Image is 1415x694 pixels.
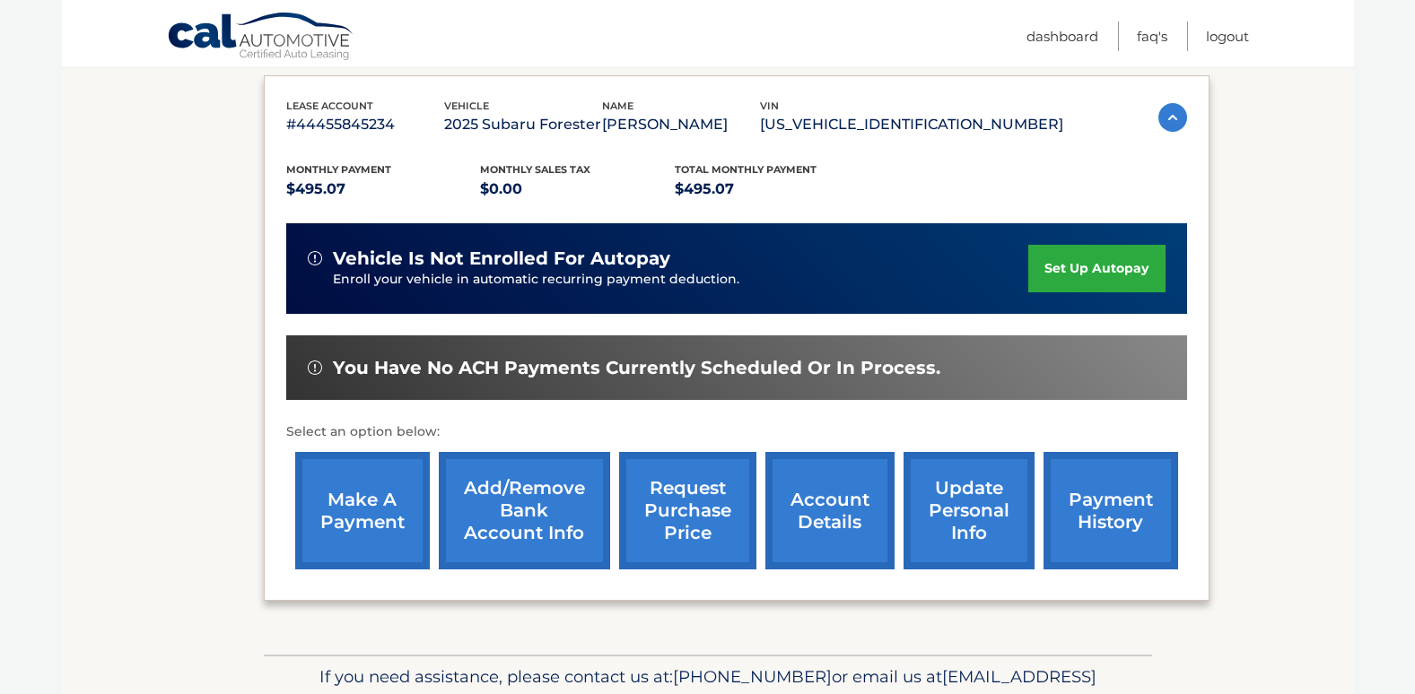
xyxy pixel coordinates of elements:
span: lease account [286,100,373,112]
p: $495.07 [286,177,481,202]
a: payment history [1044,452,1178,569]
a: FAQ's [1137,22,1167,51]
a: Cal Automotive [167,12,355,64]
span: vehicle [444,100,489,112]
a: update personal info [904,452,1035,569]
span: vehicle is not enrolled for autopay [333,247,670,270]
span: Total Monthly Payment [675,163,817,176]
p: [US_VEHICLE_IDENTIFICATION_NUMBER] [760,112,1063,137]
span: You have no ACH payments currently scheduled or in process. [333,357,940,379]
p: Select an option below: [286,421,1187,443]
a: Dashboard [1026,22,1098,51]
p: [PERSON_NAME] [602,112,760,137]
span: Monthly sales Tax [480,163,590,176]
img: alert-white.svg [308,360,322,375]
p: Enroll your vehicle in automatic recurring payment deduction. [333,270,1029,290]
p: #44455845234 [286,112,444,137]
a: account details [765,452,895,569]
span: vin [760,100,779,112]
a: request purchase price [619,452,756,569]
p: $0.00 [480,177,675,202]
img: accordion-active.svg [1158,103,1187,132]
p: $495.07 [675,177,869,202]
img: alert-white.svg [308,251,322,265]
span: [PHONE_NUMBER] [673,666,832,687]
span: name [602,100,633,112]
p: 2025 Subaru Forester [444,112,602,137]
a: Add/Remove bank account info [439,452,610,569]
a: make a payment [295,452,430,569]
span: Monthly Payment [286,163,391,176]
a: Logout [1206,22,1249,51]
a: set up autopay [1028,245,1165,292]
